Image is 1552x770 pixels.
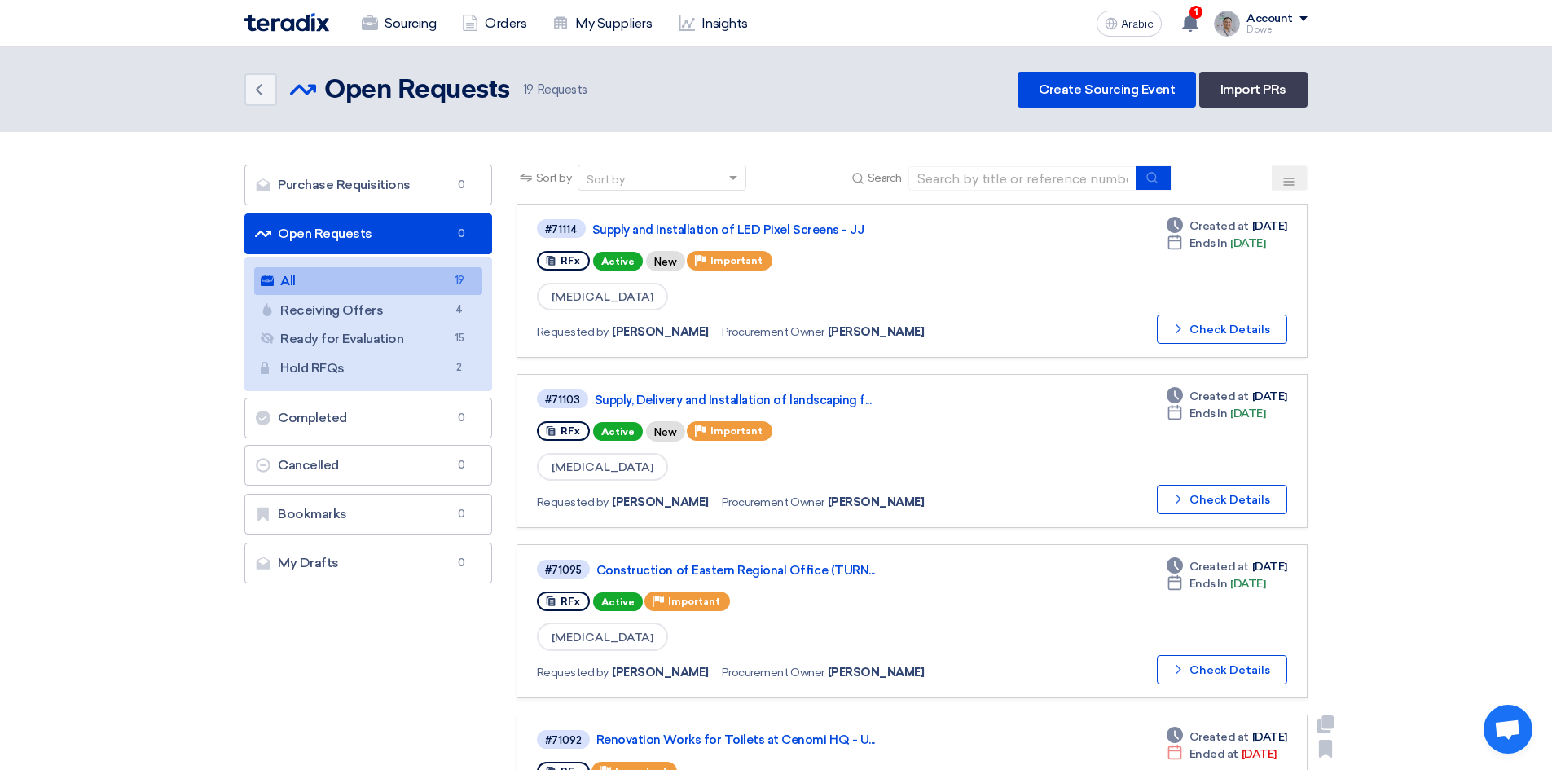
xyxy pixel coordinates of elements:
[654,426,677,438] font: New
[1189,493,1270,507] font: Check Details
[654,256,677,268] font: New
[244,213,492,254] a: Open Requests0
[458,557,465,569] font: 0
[828,325,925,339] font: [PERSON_NAME]
[612,325,709,339] font: [PERSON_NAME]
[710,425,763,437] font: Important
[668,596,720,607] font: Important
[278,226,372,241] font: Open Requests
[575,15,652,31] font: My Suppliers
[1194,7,1198,18] font: 1
[1189,389,1249,403] font: Created at
[458,508,465,520] font: 0
[561,425,580,437] font: RFx
[1246,24,1274,35] font: Dowel
[596,733,1004,747] a: Renovation Works for Toilets at Cenomi HQ - U...
[592,222,864,237] font: Supply and Installation of LED Pixel Screens - JJ
[278,506,347,521] font: Bookmarks
[1189,560,1249,574] font: Created at
[1220,81,1286,97] font: Import PRs
[1189,236,1228,250] font: Ends In
[1484,705,1532,754] a: Open chat
[324,77,510,103] font: Open Requests
[1157,655,1287,684] button: Check Details
[1157,485,1287,514] button: Check Details
[868,171,902,185] font: Search
[701,15,748,31] font: Insights
[455,274,464,286] font: 19
[537,82,587,97] font: Requests
[1121,17,1154,31] font: Arabic
[280,273,296,288] font: All
[537,666,609,680] font: Requested by
[280,302,383,318] font: Receiving Offers
[1189,407,1228,420] font: Ends In
[592,222,1000,237] a: Supply and Installation of LED Pixel Screens - JJ
[278,457,339,473] font: Cancelled
[455,332,464,344] font: 15
[385,15,436,31] font: Sourcing
[1189,747,1238,761] font: Ended at
[601,426,635,438] font: Active
[1246,11,1293,25] font: Account
[1157,315,1287,344] button: Check Details
[1252,730,1287,744] font: [DATE]
[722,666,824,680] font: Procurement Owner
[278,410,347,425] font: Completed
[1189,219,1249,233] font: Created at
[601,256,635,267] font: Active
[552,631,653,645] font: [MEDICAL_DATA]
[596,563,875,578] font: Construction of Eastern Regional Office (TURN...
[722,495,824,509] font: Procurement Owner
[595,393,1002,407] a: Supply, Delivery and Installation of landscaping f...
[537,325,609,339] font: Requested by
[244,165,492,205] a: Purchase Requisitions0
[456,361,462,373] font: 2
[349,6,449,42] a: Sourcing
[545,734,582,746] font: #71092
[244,445,492,486] a: Cancelled0
[1242,747,1277,761] font: [DATE]
[612,495,709,509] font: [PERSON_NAME]
[458,411,465,424] font: 0
[710,255,763,266] font: Important
[1039,81,1175,97] font: Create Sourcing Event
[1199,72,1308,108] a: Import PRs
[1252,219,1287,233] font: [DATE]
[458,178,465,191] font: 0
[1252,560,1287,574] font: [DATE]
[828,495,925,509] font: [PERSON_NAME]
[1189,323,1270,337] font: Check Details
[1230,407,1265,420] font: [DATE]
[1252,389,1287,403] font: [DATE]
[1230,577,1265,591] font: [DATE]
[537,495,609,509] font: Requested by
[908,166,1137,191] input: Search by title or reference number
[536,171,572,185] font: Sort by
[485,15,526,31] font: Orders
[1230,236,1265,250] font: [DATE]
[244,398,492,438] a: Completed0
[244,494,492,535] a: Bookmarks0
[455,303,463,315] font: 4
[523,82,534,97] font: 19
[449,6,539,42] a: Orders
[596,733,875,747] font: Renovation Works for Toilets at Cenomi HQ - U...
[1189,730,1249,744] font: Created at
[278,555,339,570] font: My Drafts
[458,459,465,471] font: 0
[595,393,872,407] font: Supply, Delivery and Installation of landscaping f...
[280,360,345,376] font: Hold RFQs
[722,325,824,339] font: Procurement Owner
[612,666,709,680] font: [PERSON_NAME]
[828,666,925,680] font: [PERSON_NAME]
[1214,11,1240,37] img: IMG_1753965247717.jpg
[561,255,580,266] font: RFx
[601,596,635,608] font: Active
[278,177,411,192] font: Purchase Requisitions
[244,13,329,32] img: Teradix logo
[1097,11,1162,37] button: Arabic
[545,223,578,235] font: #71114
[1189,577,1228,591] font: Ends In
[458,227,465,240] font: 0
